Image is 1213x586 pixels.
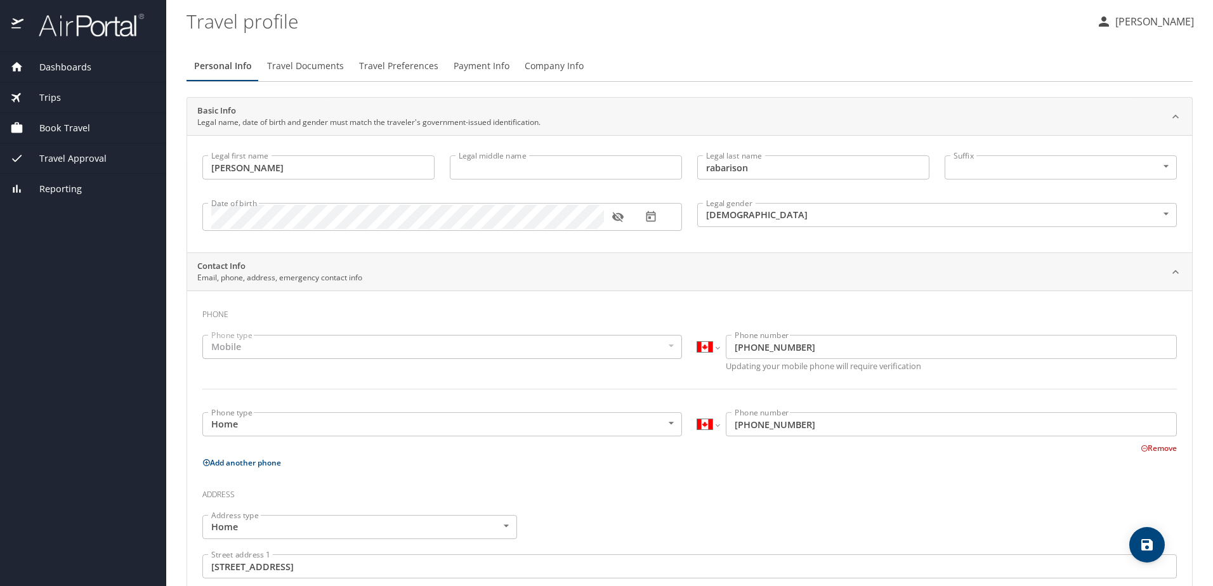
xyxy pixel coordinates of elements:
[187,253,1192,291] div: Contact InfoEmail, phone, address, emergency contact info
[23,91,61,105] span: Trips
[697,203,1177,227] div: [DEMOGRAPHIC_DATA]
[187,135,1192,252] div: Basic InfoLegal name, date of birth and gender must match the traveler's government-issued identi...
[1091,10,1199,33] button: [PERSON_NAME]
[1111,14,1194,29] p: [PERSON_NAME]
[187,51,1193,81] div: Profile
[197,117,541,128] p: Legal name, date of birth and gender must match the traveler's government-issued identification.
[202,412,682,436] div: Home
[23,121,90,135] span: Book Travel
[525,58,584,74] span: Company Info
[1141,443,1177,453] button: Remove
[23,152,107,166] span: Travel Approval
[23,182,82,196] span: Reporting
[11,13,25,37] img: icon-airportal.png
[726,362,1177,370] p: Updating your mobile phone will require verification
[202,515,517,539] div: Home
[359,58,438,74] span: Travel Preferences
[187,1,1086,41] h1: Travel profile
[194,58,252,74] span: Personal Info
[25,13,144,37] img: airportal-logo.png
[197,272,362,283] p: Email, phone, address, emergency contact info
[202,457,281,468] button: Add another phone
[197,260,362,273] h2: Contact Info
[945,155,1177,179] div: ​
[23,60,91,74] span: Dashboards
[454,58,509,74] span: Payment Info
[202,301,1177,322] h3: Phone
[202,481,1177,502] h3: Address
[197,105,541,117] h2: Basic Info
[187,98,1192,136] div: Basic InfoLegal name, date of birth and gender must match the traveler's government-issued identi...
[202,335,682,359] div: Mobile
[267,58,344,74] span: Travel Documents
[1129,527,1165,563] button: save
